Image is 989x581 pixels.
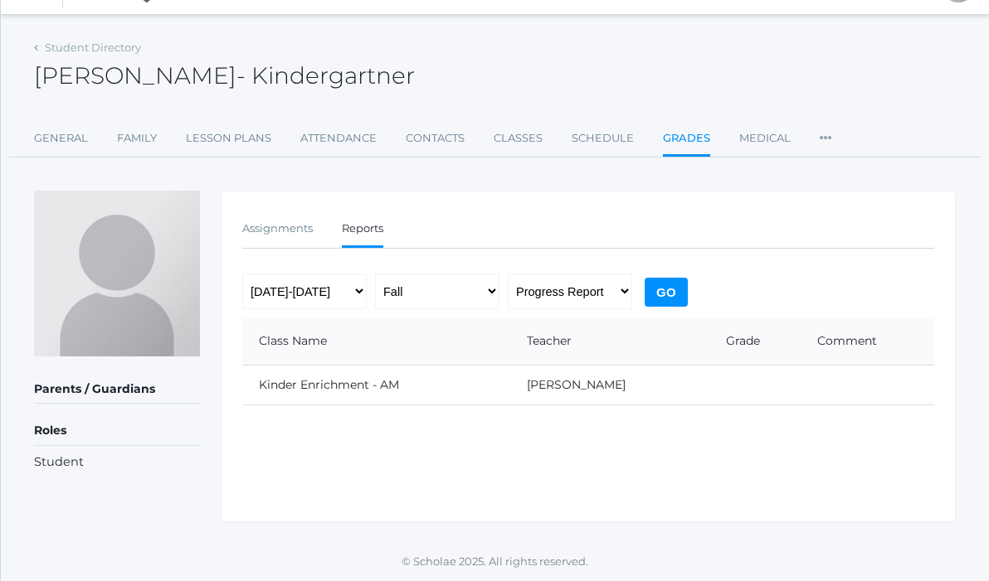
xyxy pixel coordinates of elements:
img: Teddy Dahlstrom [34,191,200,356]
a: Family [117,122,157,155]
p: © Scholae 2025. All rights reserved. [1,554,989,570]
th: Comment [801,317,935,366]
a: Assignments [242,212,313,245]
a: Medical [739,122,791,155]
a: Attendance [300,122,377,155]
li: Student [34,453,200,472]
h5: Roles [34,417,200,445]
span: - Kindergartner [236,61,415,90]
a: Student Directory [45,41,141,54]
a: Reports [342,212,383,248]
a: Lesson Plans [186,122,271,155]
a: Classes [494,122,543,155]
a: [PERSON_NAME] [527,377,626,392]
td: Kinder Enrichment - AM [242,366,510,405]
th: Teacher [510,317,709,366]
a: General [34,122,88,155]
h5: Parents / Guardians [34,375,200,404]
th: Class Name [242,317,510,366]
a: Contacts [406,122,465,155]
h2: [PERSON_NAME] [34,63,415,89]
a: Schedule [572,122,634,155]
a: Grades [663,122,710,157]
input: Go [645,278,688,307]
th: Grade [709,317,801,366]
